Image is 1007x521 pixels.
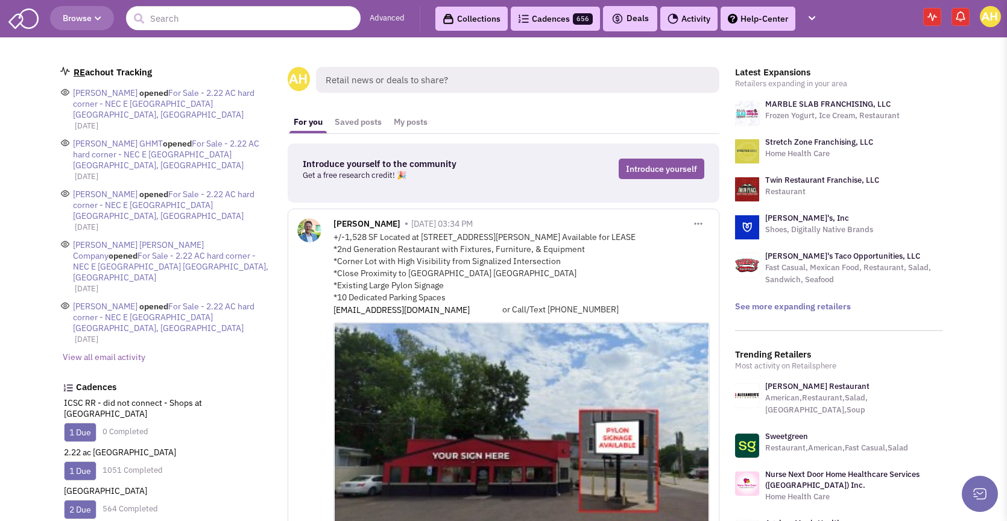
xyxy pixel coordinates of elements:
[139,87,168,98] span: opened
[765,99,891,109] a: MARBLE SLAB FRANCHISING, LLC
[765,251,920,261] a: [PERSON_NAME]'s Taco Opportunities, LLC
[139,138,163,149] span: GHMT
[73,138,259,171] span: For Sale - 2.22 AC hard corner - NEC E [GEOGRAPHIC_DATA] [GEOGRAPHIC_DATA], [GEOGRAPHIC_DATA]
[765,381,870,391] a: [PERSON_NAME] Restaurant
[109,250,137,261] span: opened
[619,159,704,179] a: Introduce yourself
[388,111,434,133] a: My posts
[60,87,70,97] img: icons_eye-open.png
[60,189,70,198] img: icons_eye-open.png
[435,7,508,31] a: Collections
[980,6,1001,27] img: Ally Huynh
[735,434,759,458] img: www.sweetgreen.com
[735,215,759,239] img: logo
[69,504,91,515] a: 2 Due
[64,397,202,419] a: ICSC RR - did not connect - Shops at [GEOGRAPHIC_DATA]
[163,138,192,149] span: opened
[303,159,531,169] h3: Introduce yourself to the community
[333,218,400,232] span: [PERSON_NAME]
[765,262,943,286] p: Fast Casual, Mexican Food, Restaurant, Salad, Sandwich, Seafood
[333,231,710,316] div: +/-1,528 SF Located at [STREET_ADDRESS][PERSON_NAME] Available for LEASE *2nd Generation Restaura...
[370,13,405,24] a: Advanced
[64,485,147,496] a: [GEOGRAPHIC_DATA]
[735,78,943,90] p: Retailers expanding in your area
[611,13,649,24] span: Deals
[765,175,879,185] a: Twin Restaurant Franchise, LLC
[60,301,70,311] img: icons_eye-open.png
[765,224,873,236] p: Shoes, Digitally Native Brands
[60,138,70,148] img: icons_eye-open.png
[73,87,137,98] span: [PERSON_NAME]
[73,239,204,261] span: [PERSON_NAME] Company
[64,447,176,458] a: 2.22 ac [GEOGRAPHIC_DATA]
[75,333,272,346] p: [DATE]
[765,442,908,454] p: Restaurant,American,Fast Casual,Salad
[735,349,943,360] h3: Trending Retailers
[303,169,531,182] p: Get a free research credit! 🎉
[73,301,137,312] span: [PERSON_NAME]
[316,67,719,93] span: Retail news or deals to share?
[73,87,254,120] span: For Sale - 2.22 AC hard corner - NEC E [GEOGRAPHIC_DATA] [GEOGRAPHIC_DATA], [GEOGRAPHIC_DATA]
[765,213,849,223] a: [PERSON_NAME]'s, Inc
[735,139,759,163] img: logo
[63,384,73,391] img: Cadences_logo.png
[518,14,529,23] img: Cadences_logo.png
[103,465,163,475] a: 1051 Completed
[735,360,943,372] p: Most activity on Retailsphere
[765,431,808,441] a: Sweetgreen
[511,7,600,31] a: Cadences656
[735,101,759,125] img: logo
[74,66,85,78] span: RE
[73,239,137,250] span: [PERSON_NAME]
[63,13,101,24] span: Browse
[75,171,272,183] p: [DATE]
[765,110,900,122] p: Frozen Yogurt, Ice Cream, Restaurant
[69,466,91,476] a: 1 Due
[660,7,718,31] a: Activity
[443,13,454,25] img: icon-collection-lavender-black.svg
[765,148,873,160] p: Home Health Care
[668,13,678,24] img: Activity.png
[73,250,268,283] span: For Sale - 2.22 AC hard corner - NEC E [GEOGRAPHIC_DATA] [GEOGRAPHIC_DATA], [GEOGRAPHIC_DATA]
[126,6,361,30] input: Search
[103,426,148,437] a: 0 Completed
[411,218,473,229] span: [DATE] 03:34 PM
[103,504,158,514] a: 564 Completed
[73,138,137,149] span: [PERSON_NAME]
[735,301,851,312] a: See more expanding retailers
[73,189,137,200] span: [PERSON_NAME]
[765,392,943,416] p: American,Restaurant,Salad,[GEOGRAPHIC_DATA],Soup
[69,427,91,438] a: 1 Due
[76,382,272,393] h3: Cadences
[735,253,759,277] img: logo
[765,491,943,503] p: Home Health Care
[60,67,70,75] img: home_email.png
[73,189,254,221] span: For Sale - 2.22 AC hard corner - NEC E [GEOGRAPHIC_DATA] [GEOGRAPHIC_DATA], [GEOGRAPHIC_DATA]
[73,301,254,333] span: For Sale - 2.22 AC hard corner - NEC E [GEOGRAPHIC_DATA] [GEOGRAPHIC_DATA], [GEOGRAPHIC_DATA]
[75,120,272,132] p: [DATE]
[8,6,39,29] img: SmartAdmin
[333,304,502,316] a: [EMAIL_ADDRESS][DOMAIN_NAME]
[611,11,623,26] img: icon-deals.svg
[329,111,388,133] a: Saved posts
[721,7,795,31] a: Help-Center
[765,469,920,490] a: Nurse Next Door Home Healthcare Services ([GEOGRAPHIC_DATA]) Inc.
[139,301,168,312] span: opened
[63,352,145,362] a: View all email activity
[765,137,873,147] a: Stretch Zone Franchising, LLC
[288,111,329,133] a: For you
[50,6,114,30] button: Browse
[765,186,879,198] p: Restaurant
[735,67,943,78] h3: Latest Expansions
[74,66,152,78] a: REachout Tracking
[608,11,652,27] button: Deals
[573,13,593,25] span: 656
[728,14,737,24] img: help.png
[75,221,272,233] p: [DATE]
[75,283,272,295] p: [DATE]
[139,189,168,200] span: opened
[60,239,70,249] img: icons_eye-open.png
[735,177,759,201] img: logo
